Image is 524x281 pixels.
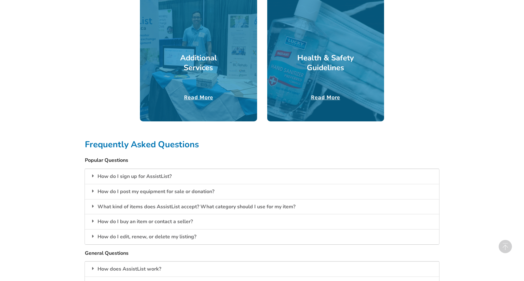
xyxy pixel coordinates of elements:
[85,214,439,229] div: How do I buy an item or contact a seller?
[169,53,228,73] h3: Additional Services
[85,229,439,244] div: How do I edit, renew, or delete my listing?
[184,94,213,101] u: Read More
[85,250,439,257] h5: General Questions
[85,139,439,150] h2: Frequently Asked Questions
[296,53,355,73] h3: Health & Safety Guidelines
[85,199,439,214] div: What kind of items does AssistList accept? What category should I use for my item?
[85,157,439,164] h5: Popular Questions
[85,184,439,199] div: How do I post my equipment for sale or donation?
[85,169,439,184] div: How do I sign up for AssistList?
[85,261,439,277] div: How does AssistList work?
[311,94,340,101] u: Read More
